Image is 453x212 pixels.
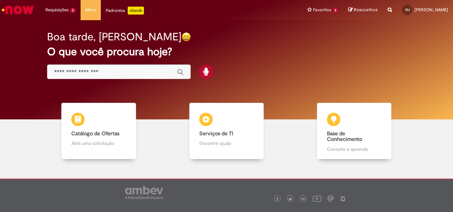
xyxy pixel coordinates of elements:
span: More [86,7,96,13]
h2: Boa tarde, [PERSON_NAME] [47,31,181,43]
img: logo_footer_linkedin.png [302,197,305,201]
img: happy-face.png [181,32,191,42]
b: Catálogo de Ofertas [71,130,119,137]
p: Consulte e aprenda [327,146,381,152]
b: Base de Conhecimento [327,130,362,143]
b: Serviços de TI [199,130,233,137]
a: Rascunhos [348,7,378,13]
span: 2 [333,8,338,13]
a: Catálogo de Ofertas Abra uma solicitação [35,103,162,159]
img: logo_footer_naosei.png [340,195,346,201]
a: Serviços de TI Encontre ajuda [162,103,290,159]
span: Requisições [45,7,69,13]
img: ServiceNow [1,3,35,17]
p: Abra uma solicitação [71,140,126,147]
div: Padroniza [106,7,144,15]
span: Rascunhos [354,7,378,13]
a: Base de Conhecimento Consulte e aprenda [291,103,418,159]
span: Favoritos [313,7,331,13]
img: logo_footer_facebook.png [276,197,279,201]
p: +GenAi [128,7,144,15]
span: 3 [70,8,76,13]
img: logo_footer_youtube.png [313,194,321,203]
h2: O que você procura hoje? [47,46,406,58]
img: logo_footer_ambev_rotulo_gray.png [125,186,163,199]
p: Encontre ajuda [199,140,254,147]
span: [PERSON_NAME] [415,7,448,13]
span: OJ [405,8,410,12]
img: logo_footer_twitter.png [289,197,292,201]
img: logo_footer_workplace.png [328,195,334,201]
